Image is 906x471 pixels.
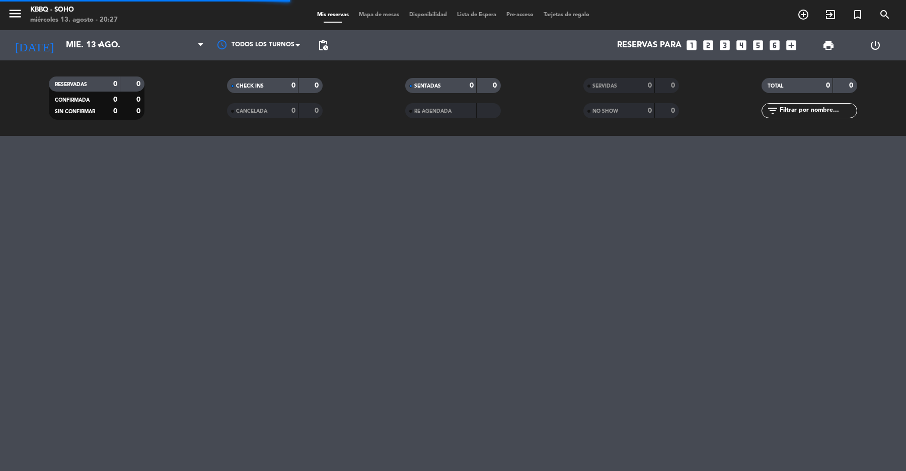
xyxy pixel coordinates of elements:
[592,84,617,89] span: SERVIDAS
[702,39,715,52] i: looks_two
[30,15,118,25] div: miércoles 13. agosto - 20:27
[414,84,441,89] span: SENTADAS
[879,9,891,21] i: search
[493,82,499,89] strong: 0
[113,81,117,88] strong: 0
[849,82,855,89] strong: 0
[8,34,61,56] i: [DATE]
[136,96,142,103] strong: 0
[236,84,264,89] span: CHECK INS
[617,41,682,50] span: Reservas para
[539,12,594,18] span: Tarjetas de regalo
[779,105,857,116] input: Filtrar por nombre...
[236,109,267,114] span: CANCELADA
[94,39,106,51] i: arrow_drop_down
[785,39,798,52] i: add_box
[315,82,321,89] strong: 0
[136,81,142,88] strong: 0
[30,5,118,15] div: Kbbq - Soho
[317,39,329,51] span: pending_actions
[797,9,809,21] i: add_circle_outline
[136,108,142,115] strong: 0
[315,107,321,114] strong: 0
[291,82,295,89] strong: 0
[8,6,23,21] i: menu
[768,39,781,52] i: looks_6
[648,82,652,89] strong: 0
[113,96,117,103] strong: 0
[55,82,87,87] span: RESERVADAS
[648,107,652,114] strong: 0
[501,12,539,18] span: Pre-acceso
[685,39,698,52] i: looks_one
[824,9,837,21] i: exit_to_app
[55,98,90,103] span: CONFIRMADA
[768,84,783,89] span: TOTAL
[826,82,830,89] strong: 0
[592,109,618,114] span: NO SHOW
[291,107,295,114] strong: 0
[354,12,404,18] span: Mapa de mesas
[55,109,95,114] span: SIN CONFIRMAR
[718,39,731,52] i: looks_3
[869,39,881,51] i: power_settings_new
[671,82,677,89] strong: 0
[822,39,835,51] span: print
[852,30,898,60] div: LOG OUT
[8,6,23,25] button: menu
[404,12,452,18] span: Disponibilidad
[470,82,474,89] strong: 0
[312,12,354,18] span: Mis reservas
[852,9,864,21] i: turned_in_not
[452,12,501,18] span: Lista de Espera
[113,108,117,115] strong: 0
[671,107,677,114] strong: 0
[735,39,748,52] i: looks_4
[414,109,451,114] span: RE AGENDADA
[767,105,779,117] i: filter_list
[751,39,765,52] i: looks_5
